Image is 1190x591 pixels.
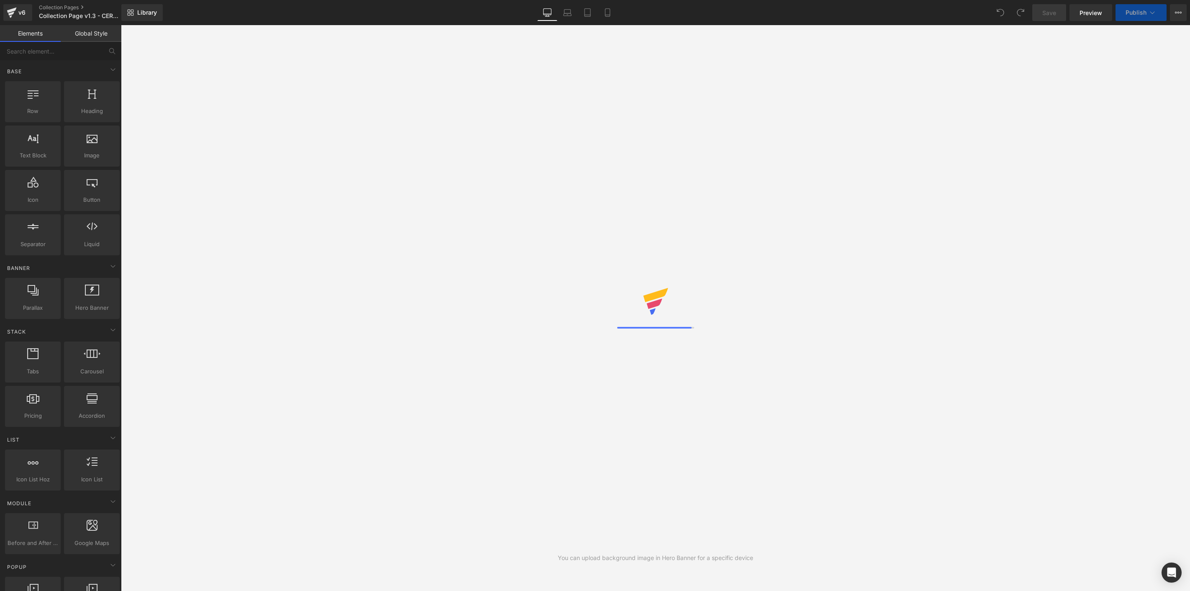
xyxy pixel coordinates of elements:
[6,436,21,444] span: List
[67,367,117,376] span: Carousel
[8,539,58,547] span: Before and After Images
[8,367,58,376] span: Tabs
[137,9,157,16] span: Library
[8,195,58,204] span: Icon
[558,553,753,563] div: You can upload background image in Hero Banner for a specific device
[1170,4,1187,21] button: More
[39,13,119,19] span: Collection Page v1.3 - CERAMICS
[1116,4,1167,21] button: Publish
[67,475,117,484] span: Icon List
[1069,4,1112,21] a: Preview
[1080,8,1102,17] span: Preview
[67,303,117,312] span: Hero Banner
[8,303,58,312] span: Parallax
[67,240,117,249] span: Liquid
[67,411,117,420] span: Accordion
[6,328,27,336] span: Stack
[598,4,618,21] a: Mobile
[1126,9,1146,16] span: Publish
[8,475,58,484] span: Icon List Hoz
[6,67,23,75] span: Base
[17,7,27,18] div: v6
[39,4,135,11] a: Collection Pages
[537,4,557,21] a: Desktop
[577,4,598,21] a: Tablet
[67,107,117,116] span: Heading
[67,539,117,547] span: Google Maps
[8,151,58,160] span: Text Block
[992,4,1009,21] button: Undo
[6,264,31,272] span: Banner
[61,25,121,42] a: Global Style
[8,240,58,249] span: Separator
[1162,563,1182,583] div: Open Intercom Messenger
[67,195,117,204] span: Button
[67,151,117,160] span: Image
[557,4,577,21] a: Laptop
[121,4,163,21] a: New Library
[8,107,58,116] span: Row
[1012,4,1029,21] button: Redo
[6,563,28,571] span: Popup
[8,411,58,420] span: Pricing
[1042,8,1056,17] span: Save
[6,499,32,507] span: Module
[3,4,32,21] a: v6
